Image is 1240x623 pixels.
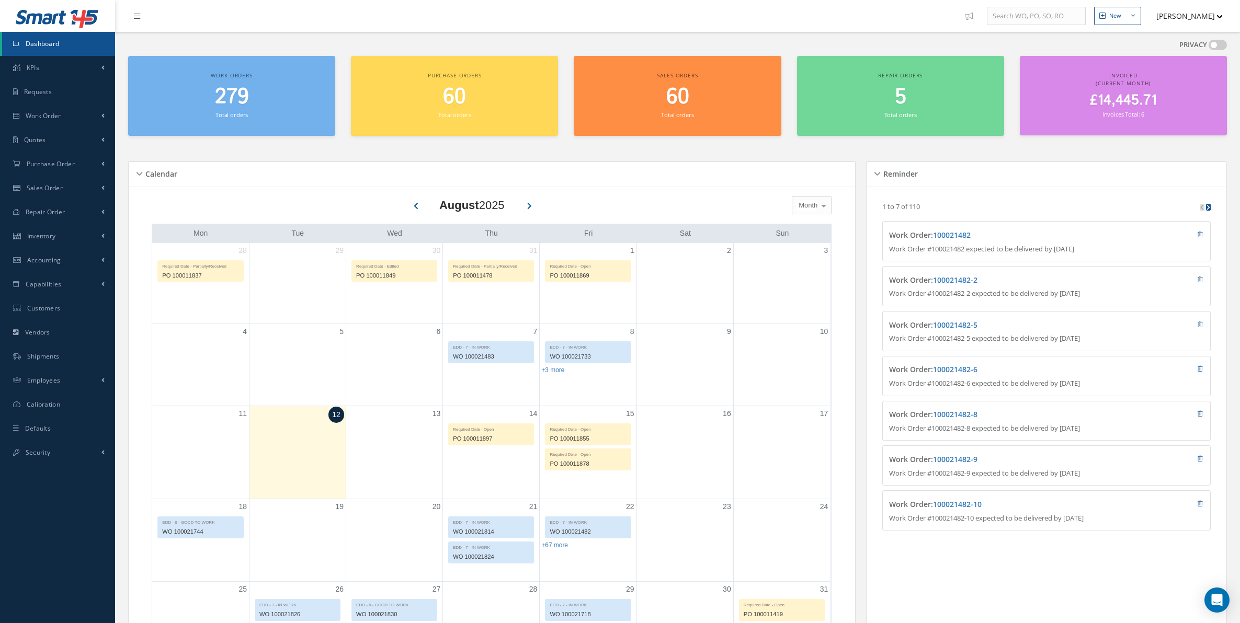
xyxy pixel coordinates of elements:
[443,406,540,499] td: August 14, 2025
[527,499,540,514] a: August 21, 2025
[334,582,346,597] a: August 26, 2025
[889,423,1203,434] p: Work Order #100021482-8 expected to be delivered by [DATE]
[158,517,243,526] div: EDD - 6 - GOOD TO WORK
[351,56,558,136] a: Purchase orders 60 Total orders
[27,256,61,264] span: Accounting
[1204,587,1230,613] div: Open Intercom Messenger
[895,82,906,112] span: 5
[27,376,61,385] span: Employees
[540,324,636,406] td: August 8, 2025
[545,517,630,526] div: EDD - 7 - IN WORK
[889,455,1121,464] h4: Work Order
[346,243,443,324] td: July 30, 2025
[624,582,636,597] a: August 29, 2025
[624,406,636,421] a: August 15, 2025
[352,261,437,270] div: Required Date - Edited
[545,599,630,608] div: EDD - 7 - IN WORK
[733,324,830,406] td: August 10, 2025
[249,406,346,499] td: August 12, 2025
[346,324,443,406] td: August 6, 2025
[1109,11,1121,20] div: New
[241,324,249,339] a: August 4, 2025
[636,243,733,324] td: August 2, 2025
[574,56,781,136] a: Sales orders 60 Total orders
[628,243,636,258] a: August 1, 2025
[1146,6,1223,26] button: [PERSON_NAME]
[889,365,1121,374] h4: Work Order
[889,513,1203,524] p: Work Order #100021482-10 expected to be delivered by [DATE]
[545,424,630,433] div: Required Date - Open
[26,39,60,48] span: Dashboard
[449,551,533,563] div: WO 100021824
[818,499,831,514] a: August 24, 2025
[540,499,636,581] td: August 22, 2025
[334,243,346,258] a: July 29, 2025
[661,111,693,119] small: Total orders
[678,227,693,240] a: Saturday
[439,199,479,212] b: August
[128,56,335,136] a: Work orders 279 Total orders
[249,499,346,581] td: August 19, 2025
[152,499,249,581] td: August 18, 2025
[449,342,533,351] div: EDD - 7 - IN WORK
[541,541,568,549] a: Show 67 more events
[1020,56,1227,135] a: Invoiced (Current Month) £14,445.71 Invoices Total: 6
[889,289,1203,299] p: Work Order #100021482-2 expected to be delivered by [DATE]
[215,82,249,112] span: 279
[27,352,60,361] span: Shipments
[430,499,443,514] a: August 20, 2025
[545,458,630,470] div: PO 100011878
[443,82,466,112] span: 60
[889,244,1203,255] p: Work Order #100021482 expected to be delivered by [DATE]
[249,324,346,406] td: August 5, 2025
[545,449,630,458] div: Required Date - Open
[540,406,636,499] td: August 15, 2025
[439,197,505,214] div: 2025
[889,276,1121,285] h4: Work Order
[385,227,404,240] a: Wednesday
[27,159,75,168] span: Purchase Order
[236,406,249,421] a: August 11, 2025
[931,320,977,330] span: :
[933,499,982,509] a: 100021482-10
[773,227,791,240] a: Sunday
[636,499,733,581] td: August 23, 2025
[880,166,918,179] h5: Reminder
[545,342,630,351] div: EDD - 7 - IN WORK
[721,499,733,514] a: August 23, 2025
[733,406,830,499] td: August 17, 2025
[346,406,443,499] td: August 13, 2025
[1102,110,1144,118] small: Invoices Total: 6
[449,351,533,363] div: WO 100021483
[191,227,210,240] a: Monday
[725,324,733,339] a: August 9, 2025
[352,608,437,620] div: WO 100021830
[443,243,540,324] td: July 31, 2025
[443,324,540,406] td: August 7, 2025
[818,582,831,597] a: August 31, 2025
[624,499,636,514] a: August 22, 2025
[933,230,971,240] a: 100021482
[449,526,533,538] div: WO 100021814
[931,409,977,419] span: :
[434,324,442,339] a: August 6, 2025
[255,599,340,608] div: EDD - 7 - IN WORK
[733,499,830,581] td: August 24, 2025
[889,500,1121,509] h4: Work Order
[346,499,443,581] td: August 20, 2025
[987,7,1086,26] input: Search WO, PO, SO, RO
[541,366,564,374] a: Show 3 more events
[428,72,482,79] span: Purchase orders
[158,526,243,538] div: WO 100021744
[27,400,60,409] span: Calibration
[740,599,825,608] div: Required Date - Open
[889,468,1203,479] p: Work Order #100021482-9 expected to be delivered by [DATE]
[483,227,500,240] a: Thursday
[889,333,1203,344] p: Work Order #100021482-5 expected to be delivered by [DATE]
[931,230,971,240] span: :
[26,280,62,289] span: Capabilities
[236,243,249,258] a: July 28, 2025
[352,599,437,608] div: EDD - 6 - GOOD TO WORK
[733,243,830,324] td: August 3, 2025
[545,526,630,538] div: WO 100021482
